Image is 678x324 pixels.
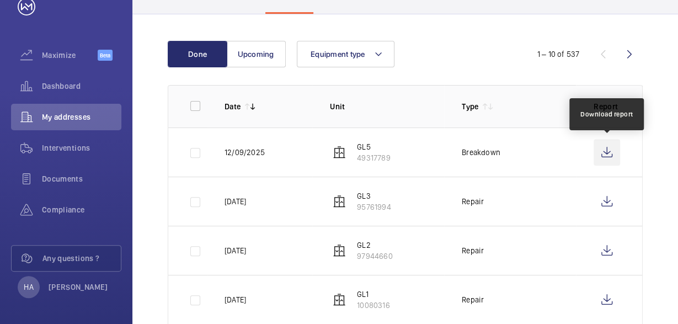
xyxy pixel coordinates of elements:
[357,201,391,213] p: 95761994
[311,50,365,59] span: Equipment type
[333,146,346,159] img: elevator.svg
[225,196,246,207] p: [DATE]
[168,41,227,67] button: Done
[225,245,246,256] p: [DATE]
[225,294,246,305] p: [DATE]
[330,101,444,112] p: Unit
[98,50,113,61] span: Beta
[462,245,484,256] p: Repair
[462,294,484,305] p: Repair
[226,41,286,67] button: Upcoming
[357,240,392,251] p: GL2
[462,101,478,112] p: Type
[357,152,390,163] p: 49317789
[333,195,346,208] img: elevator.svg
[580,109,633,119] div: Download report
[357,251,392,262] p: 97944660
[225,147,265,158] p: 12/09/2025
[462,147,500,158] p: Breakdown
[462,196,484,207] p: Repair
[42,173,121,184] span: Documents
[333,244,346,257] img: elevator.svg
[537,49,579,60] div: 1 – 10 of 537
[357,141,390,152] p: GL5
[42,253,121,264] span: Any questions ?
[297,41,394,67] button: Equipment type
[357,289,389,300] p: GL1
[42,111,121,123] span: My addresses
[24,281,33,293] p: HA
[357,190,391,201] p: GL3
[225,101,241,112] p: Date
[357,300,389,311] p: 10080316
[42,50,98,61] span: Maximize
[42,142,121,153] span: Interventions
[42,204,121,215] span: Compliance
[42,81,121,92] span: Dashboard
[49,281,108,293] p: [PERSON_NAME]
[333,293,346,306] img: elevator.svg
